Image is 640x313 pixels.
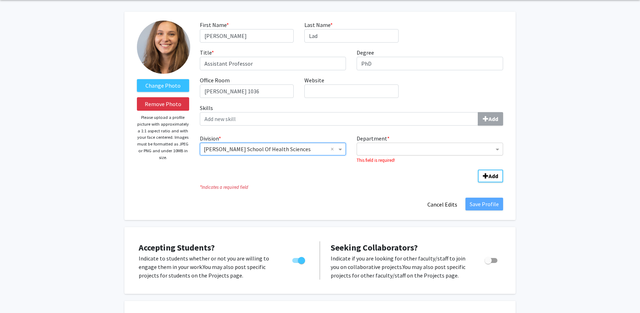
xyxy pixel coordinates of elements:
[478,112,503,126] button: Skills
[331,254,471,280] p: Indicate if you are looking for other faculty/staff to join you on collaborative projects. You ma...
[200,21,229,29] label: First Name
[139,242,215,253] span: Accepting Students?
[137,21,190,74] img: Profile Picture
[489,172,498,180] b: Add
[137,79,189,92] label: ChangeProfile Picture
[331,145,337,153] span: Clear all
[137,97,189,111] button: Remove Photo
[200,143,346,155] ng-select: Division
[357,157,395,163] small: This field is required!
[357,48,374,57] label: Degree
[478,170,503,182] button: Add Division/Department
[289,254,309,265] div: Toggle
[200,104,503,126] label: Skills
[194,134,352,164] div: Division
[465,198,503,210] button: Save Profile
[423,198,462,211] button: Cancel Edits
[5,281,30,308] iframe: Chat
[200,112,478,126] input: SkillsAdd
[200,184,503,191] i: Indicates a required field
[489,115,498,122] b: Add
[137,114,189,161] p: Please upload a profile picture with approximately a 1:1 aspect ratio and with your face centered...
[482,254,501,265] div: Toggle
[200,76,230,84] label: Office Room
[139,254,279,280] p: Indicate to students whether or not you are willing to engage them in your work. You may also pos...
[357,143,503,155] ng-select: Department
[351,134,508,164] div: Department
[304,21,333,29] label: Last Name
[200,48,214,57] label: Title
[331,242,418,253] span: Seeking Collaborators?
[304,76,324,84] label: Website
